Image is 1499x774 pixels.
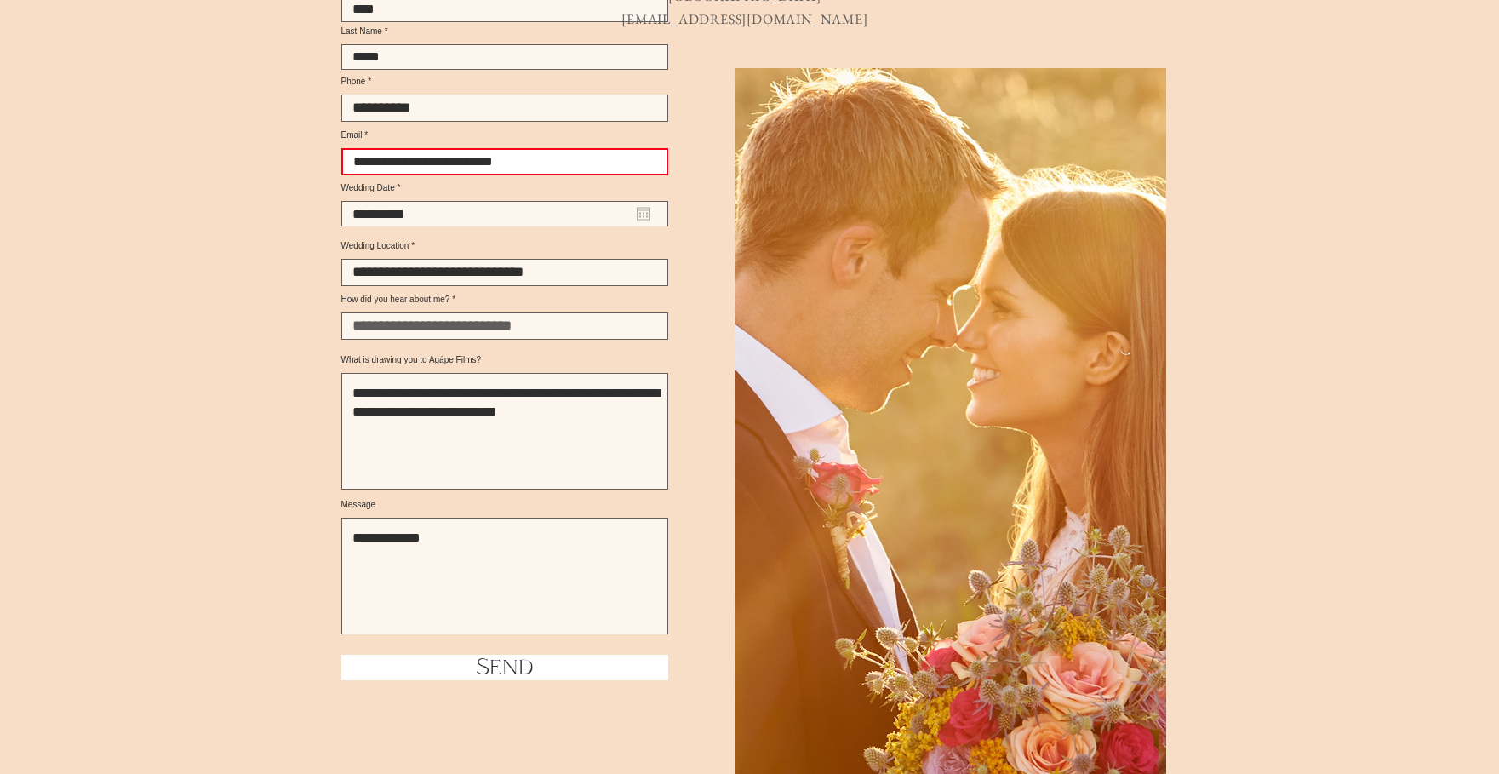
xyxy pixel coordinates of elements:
a: [EMAIL_ADDRESS][DOMAIN_NAME] [621,10,867,28]
span: Send [476,651,534,684]
button: Send [341,655,668,680]
label: Email [341,131,668,140]
label: What is drawing you to Agápe Films? [341,356,668,364]
label: Phone [341,77,668,86]
label: How did you hear about me? [341,295,668,304]
label: Wedding Location [341,242,668,250]
label: Last Name [341,27,668,36]
button: Open calendar [637,207,650,221]
label: Message [341,501,668,509]
label: Wedding Date [341,184,668,192]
